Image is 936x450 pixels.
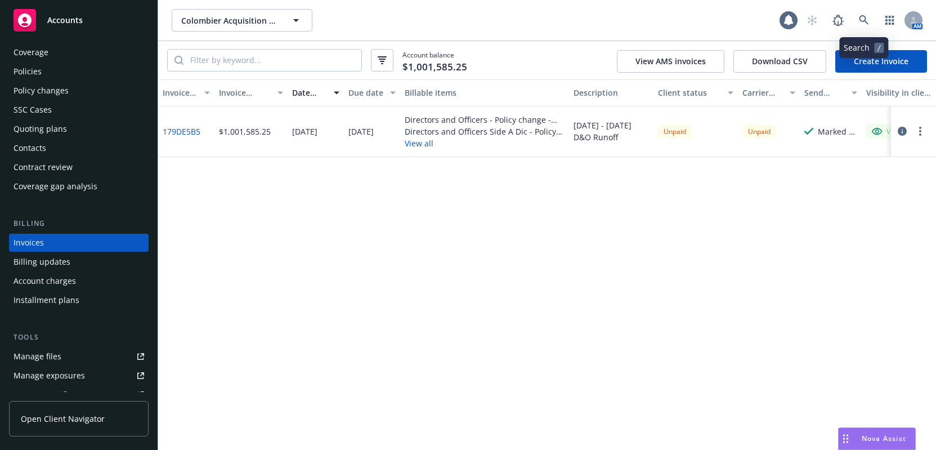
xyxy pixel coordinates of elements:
[158,79,214,106] button: Invoice ID
[214,79,288,106] button: Invoice amount
[14,177,97,195] div: Coverage gap analysis
[21,413,105,425] span: Open Client Navigator
[14,234,44,252] div: Invoices
[9,43,149,61] a: Coverage
[9,234,149,252] a: Invoices
[9,347,149,366] a: Manage files
[400,79,569,106] button: Billable items
[405,114,565,126] div: Directors and Officers - Policy change - BFLPPDTFL012300_021898_01
[862,434,906,443] span: Nova Assist
[344,79,400,106] button: Due date
[14,158,73,176] div: Contract review
[14,101,52,119] div: SSC Cases
[348,126,374,137] div: [DATE]
[174,56,183,65] svg: Search
[181,15,279,26] span: Colombier Acquisition Corp II
[818,126,857,137] div: Marked as sent
[14,43,48,61] div: Coverage
[653,79,738,106] button: Client status
[853,9,875,32] a: Search
[14,347,61,366] div: Manage files
[827,9,849,32] a: Report a Bug
[9,101,149,119] a: SSC Cases
[9,158,149,176] a: Contract review
[14,291,79,309] div: Installment plans
[835,50,927,73] a: Create Invoice
[14,120,67,138] div: Quoting plans
[14,272,76,290] div: Account charges
[14,253,70,271] div: Billing updates
[288,79,344,106] button: Date issued
[47,16,83,25] span: Accounts
[9,177,149,195] a: Coverage gap analysis
[9,63,149,81] a: Policies
[733,50,826,73] button: Download CSV
[402,60,467,74] span: $1,001,585.25
[9,272,149,290] a: Account charges
[14,386,87,404] div: Manage certificates
[866,87,935,99] div: Visibility in client dash
[9,291,149,309] a: Installment plans
[839,428,853,449] div: Drag to move
[292,87,327,99] div: Date issued
[14,82,69,100] div: Policy changes
[9,120,149,138] a: Quoting plans
[617,50,724,73] button: View AMS invoices
[402,50,467,70] span: Account balance
[879,9,901,32] a: Switch app
[9,82,149,100] a: Policy changes
[163,126,200,137] a: 179DE5B5
[574,87,649,99] div: Description
[14,63,42,81] div: Policies
[183,50,361,71] input: Filter by keyword...
[9,5,149,36] a: Accounts
[292,126,317,137] div: [DATE]
[9,139,149,157] a: Contacts
[405,137,565,149] button: View all
[658,124,692,139] div: Unpaid
[801,9,823,32] a: Start snowing
[219,126,271,137] div: $1,001,585.25
[742,87,783,99] div: Carrier status
[569,79,653,106] button: Description
[9,386,149,404] a: Manage certificates
[800,79,862,106] button: Send result
[172,9,312,32] button: Colombier Acquisition Corp II
[405,87,565,99] div: Billable items
[742,124,776,139] div: Unpaid
[738,79,800,106] button: Carrier status
[838,427,916,450] button: Nova Assist
[574,119,649,143] div: [DATE] - [DATE] D&O Runoff
[658,87,721,99] div: Client status
[804,87,845,99] div: Send result
[9,253,149,271] a: Billing updates
[872,126,907,136] div: Visible
[405,126,565,137] div: Directors and Officers Side A Dic - Policy change - [PHONE_NUMBER]
[9,332,149,343] div: Tools
[9,218,149,229] div: Billing
[219,87,271,99] div: Invoice amount
[348,87,383,99] div: Due date
[163,87,198,99] div: Invoice ID
[14,367,85,385] div: Manage exposures
[9,367,149,385] a: Manage exposures
[14,139,46,157] div: Contacts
